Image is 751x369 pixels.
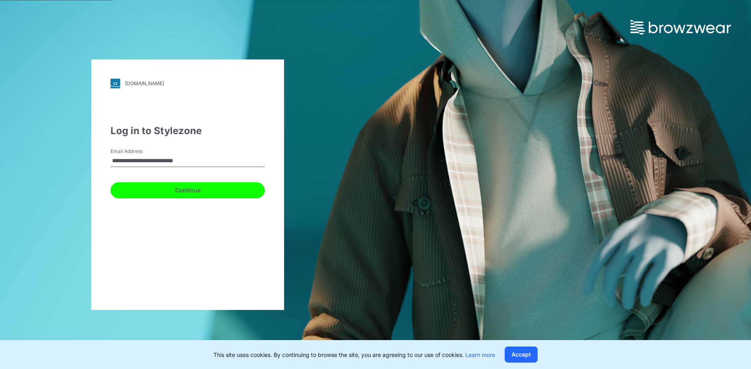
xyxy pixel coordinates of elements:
[111,79,265,88] a: [DOMAIN_NAME]
[630,20,731,35] img: browzwear-logo.73288ffb.svg
[125,80,164,86] div: [DOMAIN_NAME]
[505,347,538,363] button: Accept
[465,351,495,358] a: Learn more
[111,124,265,138] div: Log in to Stylezone
[111,148,167,155] label: Email Address
[213,351,495,359] p: This site uses cookies. By continuing to browse the site, you are agreeing to our use of cookies.
[111,182,265,198] button: Continue
[111,79,120,88] img: svg+xml;base64,PHN2ZyB3aWR0aD0iMjgiIGhlaWdodD0iMjgiIHZpZXdCb3g9IjAgMCAyOCAyOCIgZmlsbD0ibm9uZSIgeG...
